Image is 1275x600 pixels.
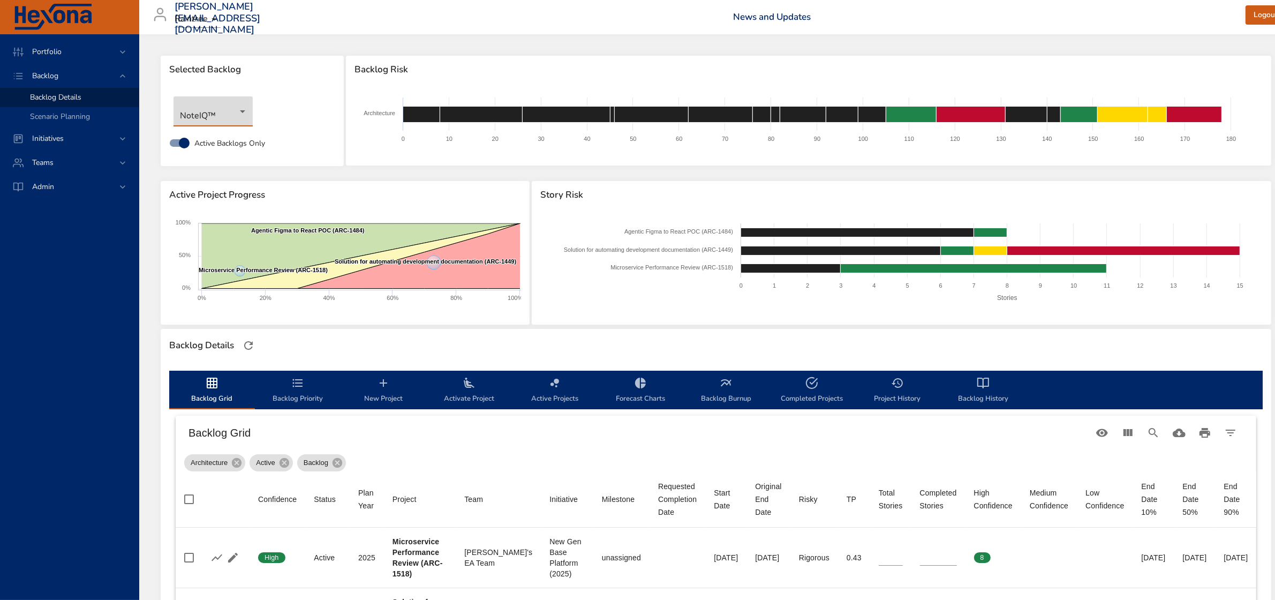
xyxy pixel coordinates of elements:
div: Requested Completion Date [658,480,697,519]
button: View Columns [1115,420,1141,446]
button: Standard Views [1089,420,1115,446]
div: 2025 [358,552,375,563]
a: News and Updates [733,11,811,23]
h6: Backlog Grid [188,424,1089,441]
span: Activate Project [433,377,506,405]
div: Sort [658,480,697,519]
div: Sort [314,493,336,506]
text: 9 [1039,282,1042,289]
div: 0.43 [847,552,862,563]
div: Sort [847,493,856,506]
span: Backlog Grid [176,377,248,405]
div: Sort [1085,486,1124,512]
text: 4 [872,282,876,289]
span: New Project [347,377,420,405]
div: Sort [799,493,818,506]
span: Active Project Progress [169,190,521,200]
text: 100% [176,219,191,226]
div: [DATE] [1224,552,1248,563]
div: Start Date [714,486,738,512]
span: Active [250,457,281,468]
div: Sort [549,493,578,506]
div: [DATE] [714,552,738,563]
div: [DATE] [1142,552,1166,563]
text: 7 [972,282,976,289]
text: Stories [997,294,1017,302]
div: Total Stories [879,486,903,512]
text: 40 [584,136,591,142]
span: Selected Backlog [169,64,335,75]
text: 5 [906,282,909,289]
span: Teams [24,157,62,168]
button: Show Burnup [209,550,225,566]
span: Completed Projects [775,377,848,405]
div: [DATE] [1183,552,1207,563]
span: Project [393,493,447,506]
text: 40% [323,295,335,301]
button: Filter Table [1218,420,1243,446]
text: 80% [450,295,462,301]
text: 20 [492,136,499,142]
text: 160 [1135,136,1144,142]
span: Backlog Priority [261,377,334,405]
text: 14 [1203,282,1210,289]
span: Active Backlogs Only [194,138,265,149]
text: Architecture [364,110,396,116]
div: Plan Year [358,486,375,512]
span: High Confidence [974,486,1013,512]
div: End Date 50% [1183,480,1207,519]
text: Microservice Performance Review (ARC-1518) [610,264,733,271]
div: Low Confidence [1085,486,1124,512]
text: Solution for automating development documentation (ARC-1449) [335,258,517,265]
img: Hexona [13,4,93,31]
button: Download CSV [1166,420,1192,446]
div: Original End Date [755,480,781,519]
text: 3 [839,282,842,289]
div: Table Toolbar [176,416,1256,450]
text: Solution for automating development documentation (ARC-1449) [564,246,733,253]
div: Sort [879,486,903,512]
div: Sort [258,493,297,506]
text: 20% [260,295,271,301]
text: 90 [814,136,820,142]
div: unassigned [602,552,641,563]
div: Sort [602,493,635,506]
h3: [PERSON_NAME][EMAIL_ADDRESS][DOMAIN_NAME] [175,1,261,36]
span: Medium Confidence [1030,486,1068,512]
text: 1 [773,282,776,289]
div: Backlog [297,454,346,471]
div: backlog-tab [169,371,1263,409]
div: Sort [393,493,417,506]
text: 15 [1237,282,1243,289]
span: Backlog Risk [354,64,1263,75]
div: Sort [464,493,483,506]
text: 8 [1006,282,1009,289]
text: Microservice Performance Review (ARC-1518) [199,267,328,273]
div: Sort [755,480,781,519]
span: Initiatives [24,133,72,144]
span: Backlog Details [30,92,81,102]
div: Project [393,493,417,506]
span: Scenario Planning [30,111,90,122]
text: 10 [446,136,452,142]
div: New Gen Base Platform (2025) [549,536,585,579]
div: TP [847,493,856,506]
div: Architecture [184,454,245,471]
text: 13 [1170,282,1176,289]
text: 100 [858,136,868,142]
div: Backlog Details [166,337,237,354]
span: Status [314,493,341,506]
span: Portfolio [24,47,70,57]
text: 60 [676,136,683,142]
button: Edit Project Details [225,550,241,566]
text: 80 [768,136,774,142]
span: Milestone [602,493,641,506]
div: End Date 10% [1142,480,1166,519]
text: 10 [1070,282,1077,289]
text: 50 [630,136,637,142]
span: Architecture [184,457,234,468]
text: Agentic Figma to React POC (ARC-1484) [251,227,365,234]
